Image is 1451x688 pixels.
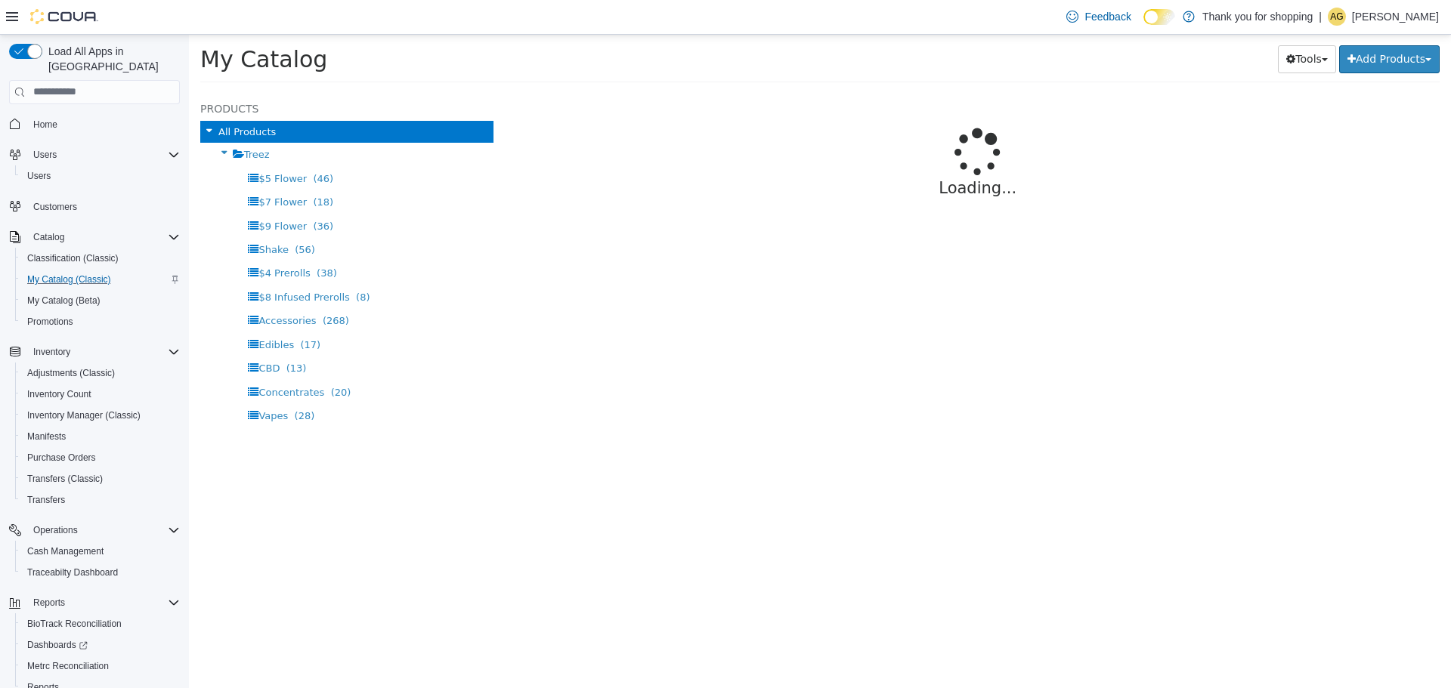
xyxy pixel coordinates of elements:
span: Edibles [70,304,105,316]
a: BioTrack Reconciliation [21,615,128,633]
p: | [1319,8,1322,26]
span: My Catalog [11,11,138,38]
a: My Catalog (Classic) [21,270,117,288]
img: Cova [30,9,98,24]
span: Transfers (Classic) [27,473,103,485]
span: Cash Management [21,542,180,560]
span: Classification (Classic) [27,252,119,264]
span: Catalog [33,231,64,243]
a: Purchase Orders [21,449,102,467]
a: Manifests [21,427,72,446]
h5: Products [11,65,305,83]
span: (28) [106,375,126,387]
button: BioTrack Reconciliation [15,613,186,634]
span: Transfers [27,494,65,506]
span: (8) [167,257,181,268]
span: Customers [33,201,77,213]
input: Dark Mode [1143,9,1175,25]
span: Home [27,115,180,134]
span: Promotions [27,316,73,328]
button: Users [15,165,186,187]
a: My Catalog (Beta) [21,292,107,310]
button: Traceabilty Dashboard [15,562,186,583]
span: $8 Infused Prerolls [70,257,160,268]
button: Metrc Reconciliation [15,656,186,677]
span: Treez [55,114,81,125]
div: Alejandro Gomez [1328,8,1346,26]
a: Cash Management [21,542,110,560]
a: Transfers [21,491,71,509]
button: Customers [3,196,186,218]
span: All Products [29,91,87,103]
span: Manifests [27,430,66,443]
span: Catalog [27,228,180,246]
span: Adjustments (Classic) [27,367,115,379]
span: (20) [142,352,162,363]
p: [PERSON_NAME] [1352,8,1439,26]
span: Dashboards [21,636,180,654]
button: Classification (Classic) [15,248,186,269]
span: (38) [128,233,148,244]
button: Reports [27,594,71,612]
span: Traceabilty Dashboard [21,563,180,582]
a: Home [27,116,63,134]
a: Users [21,167,57,185]
span: (18) [124,162,144,173]
a: Traceabilty Dashboard [21,563,124,582]
button: Operations [3,520,186,541]
span: Inventory [27,343,180,361]
span: Users [21,167,180,185]
a: Classification (Classic) [21,249,125,267]
a: Customers [27,198,83,216]
span: Load All Apps in [GEOGRAPHIC_DATA] [42,44,180,74]
span: Purchase Orders [21,449,180,467]
span: Inventory Count [27,388,91,400]
button: Users [27,146,63,164]
button: Catalog [27,228,70,246]
button: Cash Management [15,541,186,562]
span: $9 Flower [70,186,118,197]
span: Transfers [21,491,180,509]
a: Dashboards [21,636,94,654]
span: Users [27,146,180,164]
span: Accessories [70,280,127,292]
span: Dashboards [27,639,88,651]
span: Transfers (Classic) [21,470,180,488]
span: Feedback [1084,9,1131,24]
span: Operations [27,521,180,539]
span: (13) [97,328,118,339]
span: BioTrack Reconciliation [27,618,122,630]
span: CBD [70,328,91,339]
button: Transfers (Classic) [15,468,186,489]
span: Purchase Orders [27,452,96,464]
span: AG [1330,8,1343,26]
button: Operations [27,521,84,539]
span: My Catalog (Classic) [21,270,180,288]
span: Promotions [21,313,180,331]
span: BioTrack Reconciliation [21,615,180,633]
button: My Catalog (Beta) [15,290,186,311]
span: Home [33,119,57,131]
span: $4 Prerolls [70,233,121,244]
button: Reports [3,592,186,613]
button: Purchase Orders [15,447,186,468]
span: Adjustments (Classic) [21,364,180,382]
a: Transfers (Classic) [21,470,109,488]
button: Tools [1089,11,1147,39]
button: Adjustments (Classic) [15,363,186,384]
button: Manifests [15,426,186,447]
a: Adjustments (Classic) [21,364,121,382]
span: Inventory Manager (Classic) [21,406,180,424]
button: Inventory Count [15,384,186,405]
span: Inventory [33,346,70,358]
a: Dashboards [15,634,186,656]
span: Vapes [70,375,99,387]
span: Manifests [21,427,180,446]
span: Inventory Manager (Classic) [27,409,141,421]
button: Transfers [15,489,186,511]
span: Concentrates [70,352,135,363]
span: Cash Management [27,545,104,557]
button: Inventory Manager (Classic) [15,405,186,426]
span: My Catalog (Beta) [21,292,180,310]
span: $5 Flower [70,138,118,150]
